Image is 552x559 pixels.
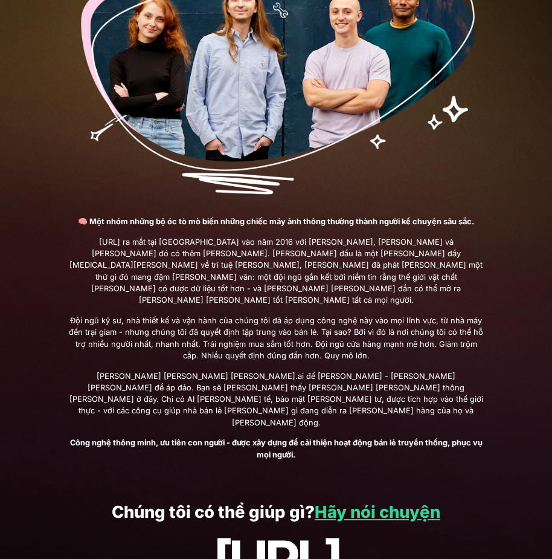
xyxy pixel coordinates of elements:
font: Chúng tôi có thể giúp gì? [112,502,315,522]
font: [PERSON_NAME] [PERSON_NAME] [PERSON_NAME].ai để [PERSON_NAME] - [PERSON_NAME] [PERSON_NAME] để áp... [69,372,483,427]
font: 🧠 Một nhóm những bộ óc tò mò biến những chiếc máy ảnh thông thường thành người kể chuyện sâu sắc. [78,217,474,226]
font: Công nghệ thông minh, ưu tiên con người - được xây dựng để cải thiện hoạt động bán lẻ truyền thốn... [70,438,483,459]
a: Hãy nói chuyện [315,502,440,522]
font: Đội ngũ kỹ sư, nhà thiết kế và vận hành của chúng tôi đã áp dụng công nghệ này vào mọi lĩnh vực, ... [69,316,483,360]
font: [URL] ra mắt tại [GEOGRAPHIC_DATA] vào năm 2016 với [PERSON_NAME], [PERSON_NAME] và [PERSON_NAME]... [69,237,483,305]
